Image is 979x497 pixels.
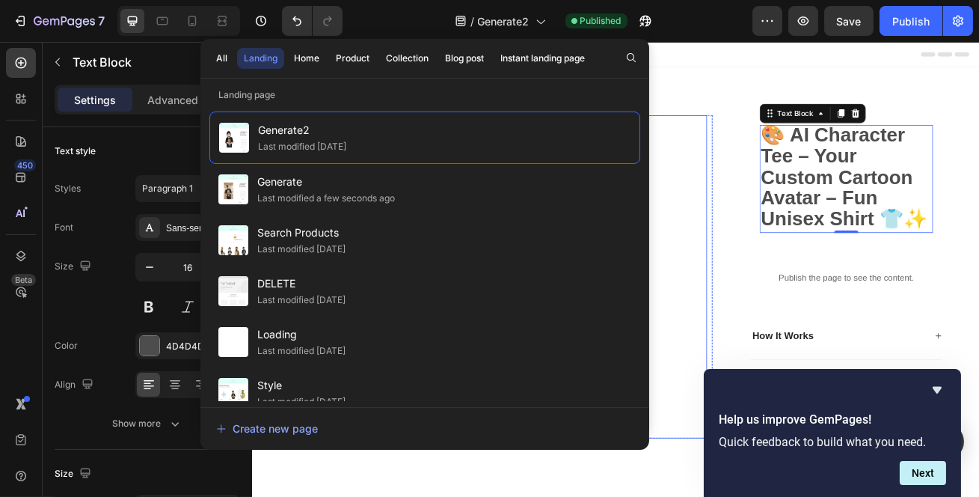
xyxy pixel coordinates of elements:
[147,92,198,108] p: Advanced
[294,52,319,65] div: Home
[645,82,696,95] div: Text Block
[257,376,346,394] span: Style
[166,340,236,353] div: 4D4D4D
[494,48,592,69] button: Instant landing page
[880,6,942,36] button: Publish
[209,48,234,69] button: All
[166,222,236,235] div: Sans-serif
[48,93,80,106] div: Image
[824,6,874,36] button: Save
[627,103,841,236] div: Rich Text Editor. Editing area: main
[287,48,326,69] button: Home
[928,381,946,399] button: Hide survey
[55,257,94,277] div: Size
[257,394,346,409] div: Last modified [DATE]
[257,293,346,308] div: Last modified [DATE]
[336,52,369,65] div: Product
[55,339,78,353] div: Color
[55,144,96,158] div: Text style
[216,421,318,436] div: Create new page
[837,15,862,28] span: Save
[257,344,346,359] div: Last modified [DATE]
[257,191,395,206] div: Last modified a few seconds ago
[74,92,116,108] p: Settings
[215,414,634,444] button: Create new page
[892,13,930,29] div: Publish
[257,224,346,242] span: Search Products
[6,6,111,36] button: 7
[627,284,841,299] p: Publish the page to see the content.
[500,52,585,65] div: Instant landing page
[618,412,782,428] p: Free Generations & Ordering
[135,175,240,202] button: Paragraph 1
[14,159,36,171] div: 450
[329,48,376,69] button: Product
[438,48,491,69] button: Blog post
[719,411,946,429] h2: Help us improve GemPages!
[379,48,435,69] button: Collection
[11,274,36,286] div: Beta
[445,52,484,65] div: Blog post
[719,435,946,449] p: Quick feedback to build what you need.
[257,326,346,344] span: Loading
[478,13,530,29] span: Generate2
[900,461,946,485] button: Next question
[73,53,200,71] p: Text Block
[257,242,346,257] div: Last modified [DATE]
[200,88,649,103] p: Landing page
[55,410,240,437] button: Show more
[142,182,193,195] span: Paragraph 1
[471,13,475,29] span: /
[98,12,105,30] p: 7
[618,469,716,485] p: Photo Guidelines
[386,52,429,65] div: Collection
[258,139,346,154] div: Last modified [DATE]
[55,375,96,395] div: Align
[55,464,94,484] div: Size
[237,48,284,69] button: Landing
[257,275,346,293] span: DELETE
[55,221,73,234] div: Font
[113,416,182,431] div: Show more
[257,173,395,191] span: Generate
[216,52,227,65] div: All
[282,6,343,36] div: Undo/Redo
[628,101,835,232] strong: 🎨 AI Character Tee – Your Custom Cartoon Avatar – Fun Unisex Shirt 👕✨
[618,356,693,371] p: How It Works
[719,381,946,485] div: Help us improve GemPages!
[258,121,346,139] span: Generate2
[580,14,622,28] span: Published
[55,182,81,195] div: Styles
[153,91,452,490] img: gempages_577947170238366396-fc1beb3c-257b-408f-b82d-25eba1917be6.jpg
[244,52,277,65] div: Landing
